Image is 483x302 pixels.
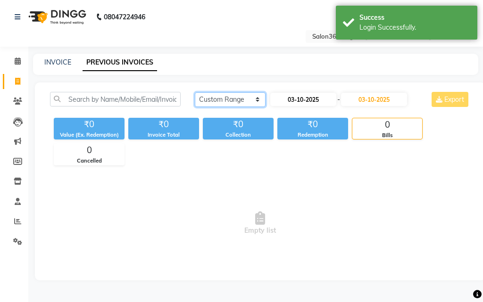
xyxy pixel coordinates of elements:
[359,23,470,33] div: Login Successfully.
[50,92,181,106] input: Search by Name/Mobile/Email/Invoice No
[337,95,340,105] span: -
[104,4,145,30] b: 08047224946
[203,118,274,131] div: ₹0
[203,131,274,139] div: Collection
[83,54,157,71] a: PREVIOUS INVOICES
[352,118,422,131] div: 0
[128,118,199,131] div: ₹0
[359,13,470,23] div: Success
[128,131,199,139] div: Invoice Total
[54,157,124,165] div: Cancelled
[277,131,348,139] div: Redemption
[54,118,125,131] div: ₹0
[54,144,124,157] div: 0
[54,131,125,139] div: Value (Ex. Redemption)
[50,177,470,271] span: Empty list
[44,58,71,66] a: INVOICE
[277,118,348,131] div: ₹0
[352,131,422,139] div: Bills
[270,93,336,106] input: Start Date
[341,93,407,106] input: End Date
[24,4,89,30] img: logo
